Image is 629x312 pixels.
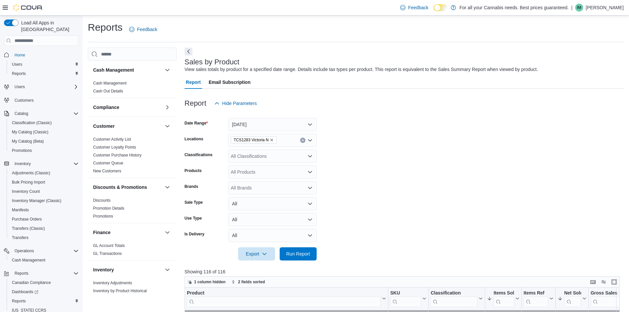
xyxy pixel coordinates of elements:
[12,280,51,285] span: Canadian Compliance
[434,4,447,11] input: Dark Mode
[590,290,621,307] div: Gross Sales
[9,279,79,287] span: Canadian Compliance
[390,290,426,307] button: SKU
[431,290,477,296] div: Classification
[7,287,81,296] a: Dashboards
[12,289,38,295] span: Dashboards
[12,247,79,255] span: Operations
[163,66,171,74] button: Cash Management
[590,290,626,307] button: Gross Sales
[9,147,79,155] span: Promotions
[12,160,33,168] button: Inventory
[7,278,81,287] button: Canadian Compliance
[88,79,177,98] div: Cash Management
[88,21,122,34] h1: Reports
[222,100,257,107] span: Hide Parameters
[12,217,42,222] span: Purchase Orders
[93,169,121,173] a: New Customers
[234,137,269,143] span: TCS1283 Victoria N
[185,58,239,66] h3: Sales by Product
[307,154,313,159] button: Open list of options
[9,188,79,195] span: Inventory Count
[185,278,228,286] button: 1 column hidden
[7,205,81,215] button: Manifests
[93,184,162,191] button: Discounts & Promotions
[185,268,624,275] p: Showing 116 of 116
[93,88,123,94] span: Cash Out Details
[93,145,136,150] a: Customer Loyalty Points
[93,214,113,219] span: Promotions
[229,278,267,286] button: 2 fields sorted
[9,297,79,305] span: Reports
[185,152,213,157] label: Classifications
[194,279,226,285] span: 1 column hidden
[9,225,79,232] span: Transfers (Classic)
[390,290,421,296] div: SKU
[93,168,121,174] span: New Customers
[390,290,421,307] div: SKU URL
[9,234,79,242] span: Transfers
[228,118,317,131] button: [DATE]
[18,19,79,33] span: Load All Apps in [GEOGRAPHIC_DATA]
[187,290,386,307] button: Product
[300,138,305,143] button: Clear input
[93,161,123,165] a: Customer Queue
[286,251,310,257] span: Run Report
[126,23,160,36] a: Feedback
[9,288,79,296] span: Dashboards
[93,288,147,294] span: Inventory by Product Historical
[187,290,381,307] div: Product
[9,70,28,78] a: Reports
[93,184,147,191] h3: Discounts & Promotions
[12,180,45,185] span: Bulk Pricing Import
[93,206,124,211] a: Promotion Details
[15,111,28,116] span: Catalog
[12,139,44,144] span: My Catalog (Beta)
[9,137,79,145] span: My Catalog (Beta)
[12,298,26,304] span: Reports
[185,66,538,73] div: View sales totals by product for a specified date range. Details include tax types per product. T...
[1,269,81,278] button: Reports
[15,161,31,166] span: Inventory
[7,146,81,155] button: Promotions
[590,290,621,296] div: Gross Sales
[93,137,131,142] a: Customer Activity List
[307,185,313,191] button: Open list of options
[12,269,79,277] span: Reports
[586,4,624,12] p: [PERSON_NAME]
[9,70,79,78] span: Reports
[564,290,581,307] div: Net Sold
[228,213,317,226] button: All
[307,138,313,143] button: Open list of options
[9,288,41,296] a: Dashboards
[9,215,45,223] a: Purchase Orders
[15,98,34,103] span: Customers
[93,67,134,73] h3: Cash Management
[12,120,52,125] span: Classification (Classic)
[15,52,25,58] span: Home
[7,256,81,265] button: Cash Management
[270,138,274,142] button: Remove TCS1283 Victoria N from selection in this group
[12,148,32,153] span: Promotions
[459,4,569,12] p: For all your Cannabis needs. Best prices guaranteed.
[12,247,37,255] button: Operations
[9,147,35,155] a: Promotions
[209,76,251,89] span: Email Subscription
[238,247,275,260] button: Export
[9,169,79,177] span: Adjustments (Classic)
[564,290,581,296] div: Net Sold
[93,281,132,285] a: Inventory Adjustments
[571,4,573,12] p: |
[12,258,45,263] span: Cash Management
[163,122,171,130] button: Customer
[93,266,162,273] button: Inventory
[93,198,111,203] a: Discounts
[185,121,208,126] label: Date Range
[9,297,28,305] a: Reports
[7,215,81,224] button: Purchase Orders
[1,246,81,256] button: Operations
[1,95,81,105] button: Customers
